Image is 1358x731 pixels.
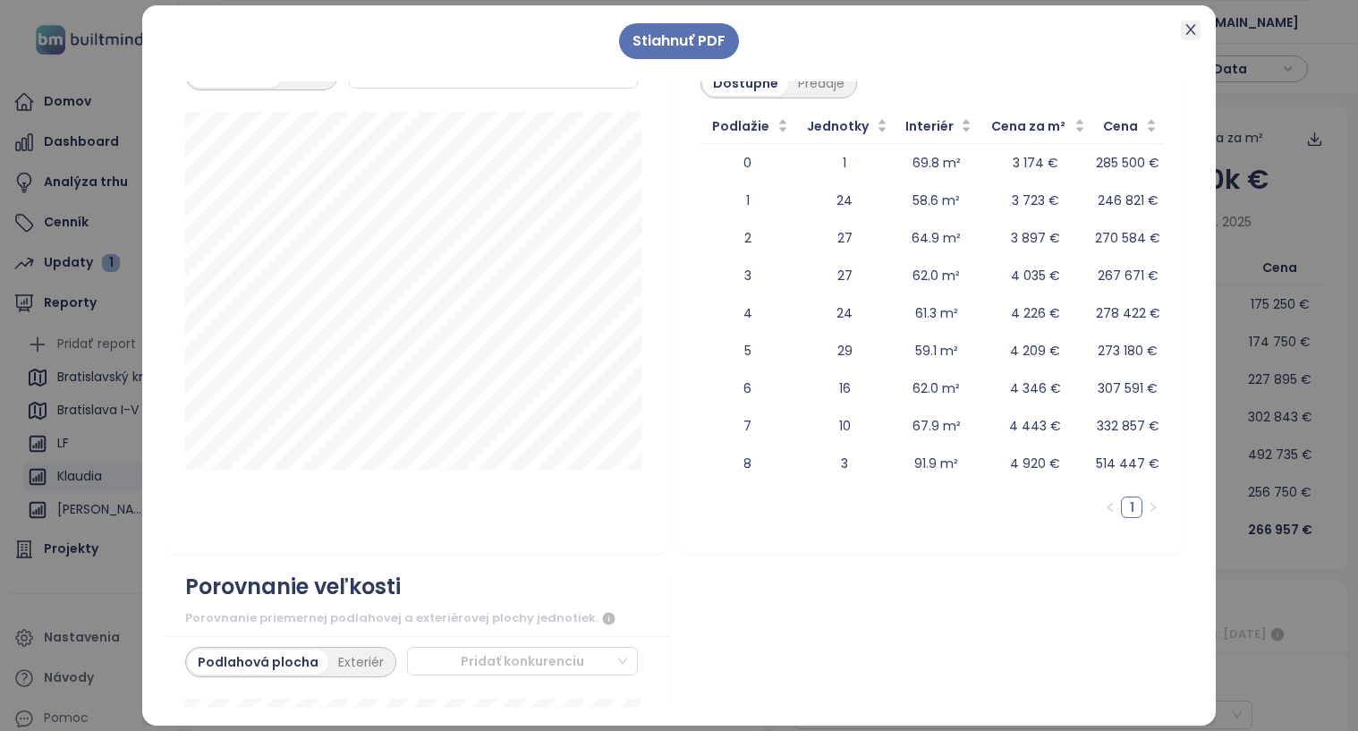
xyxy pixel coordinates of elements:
td: 91.9 m² [895,445,980,482]
span: right [1148,502,1159,513]
td: 3 [795,445,895,482]
td: 3 723 € [979,182,1091,219]
td: 267 671 € [1092,257,1164,294]
span: close [1184,22,1198,37]
td: 246 821 € [1092,182,1164,219]
td: 514 447 € [1092,445,1164,482]
td: 4 226 € [979,294,1091,332]
td: 307 591 € [1092,370,1164,407]
td: 332 857 € [1092,407,1164,445]
td: 27 [795,257,895,294]
button: Stiahnuť PDF [619,23,739,59]
span: Jednotky [802,116,873,136]
td: 59.1 m² [895,332,980,370]
div: Porovnanie priemernej podlahovej a exteriérovej plochy jednotiek. [185,608,649,629]
th: Interiér [895,109,980,144]
span: Cena [1099,116,1142,136]
td: 62.0 m² [895,257,980,294]
td: 3 897 € [979,219,1091,257]
td: 62.0 m² [895,370,980,407]
th: Cena [1092,109,1164,144]
td: 4 [700,294,795,332]
td: 16 [795,370,895,407]
td: 64.9 m² [895,219,980,257]
td: 4 920 € [979,445,1091,482]
td: 67.9 m² [895,407,980,445]
td: 278 422 € [1092,294,1164,332]
div: Predaje [788,71,854,96]
td: 24 [795,294,895,332]
td: 1 [700,182,795,219]
td: 4 443 € [979,407,1091,445]
th: Jednotky [795,109,895,144]
td: 2 [700,219,795,257]
span: Podlažie [708,116,774,136]
div: Dostupné [703,71,788,96]
span: Stiahnuť PDF [632,30,726,52]
button: Close [1181,21,1201,40]
td: 4 209 € [979,332,1091,370]
td: 69.8 m² [895,144,980,182]
td: 285 500 € [1092,144,1164,182]
span: Interiér [902,116,958,136]
td: 0 [700,144,795,182]
span: left [1105,502,1116,513]
td: 61.3 m² [895,294,980,332]
button: right [1142,497,1164,518]
div: Podlahová plocha [188,650,328,675]
td: 3 174 € [979,144,1091,182]
td: 29 [795,332,895,370]
a: 1 [1122,497,1142,517]
div: Porovnanie veľkosti [185,570,401,604]
td: 5 [700,332,795,370]
span: Cena za m² [986,116,1070,136]
td: 3 [700,257,795,294]
td: 24 [795,182,895,219]
td: 4 035 € [979,257,1091,294]
td: 58.6 m² [895,182,980,219]
td: 270 584 € [1092,219,1164,257]
td: 6 [700,370,795,407]
td: 7 [700,407,795,445]
td: 273 180 € [1092,332,1164,370]
td: 4 346 € [979,370,1091,407]
td: 10 [795,407,895,445]
li: Predchádzajúca strana [1099,497,1121,518]
th: Podlažie [700,109,795,144]
td: 1 [795,144,895,182]
td: 27 [795,219,895,257]
td: 8 [700,445,795,482]
button: left [1099,497,1121,518]
div: Exteriér [328,650,394,675]
li: 1 [1121,497,1142,518]
th: Cena za m² [979,109,1091,144]
li: Nasledujúca strana [1142,497,1164,518]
